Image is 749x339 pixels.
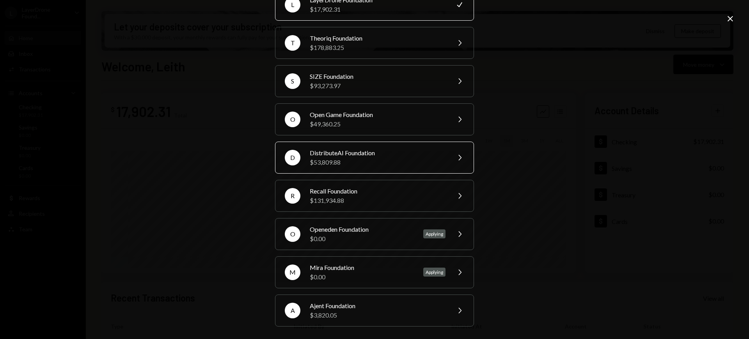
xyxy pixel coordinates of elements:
button: RRecall Foundation$131,934.88 [275,180,474,212]
div: $0.00 [310,234,414,243]
div: Ajent Foundation [310,301,445,311]
div: $3,820.05 [310,311,445,320]
div: Open Game Foundation [310,110,445,119]
div: $93,273.97 [310,81,445,91]
div: $0.00 [310,272,414,282]
div: T [285,35,300,51]
div: $49,360.25 [310,119,445,129]
div: $131,934.88 [310,196,445,205]
div: M [285,264,300,280]
div: Theoriq Foundation [310,34,445,43]
button: SSIZE Foundation$93,273.97 [275,65,474,97]
div: R [285,188,300,204]
div: DistributeAI Foundation [310,148,445,158]
button: OOpeneden Foundation$0.00Applying [275,218,474,250]
button: MMira Foundation$0.00Applying [275,256,474,288]
div: O [285,112,300,127]
div: $17,902.31 [310,5,445,14]
div: $178,883.25 [310,43,445,52]
div: Openeden Foundation [310,225,414,234]
div: Applying [423,268,445,277]
div: D [285,150,300,165]
div: A [285,303,300,318]
div: $53,809.88 [310,158,445,167]
div: SIZE Foundation [310,72,445,81]
div: O [285,226,300,242]
button: OOpen Game Foundation$49,360.25 [275,103,474,135]
button: DDistributeAI Foundation$53,809.88 [275,142,474,174]
button: TTheoriq Foundation$178,883.25 [275,27,474,59]
button: AAjent Foundation$3,820.05 [275,295,474,327]
div: S [285,73,300,89]
div: Mira Foundation [310,263,414,272]
div: Applying [423,229,445,238]
div: Recall Foundation [310,186,445,196]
